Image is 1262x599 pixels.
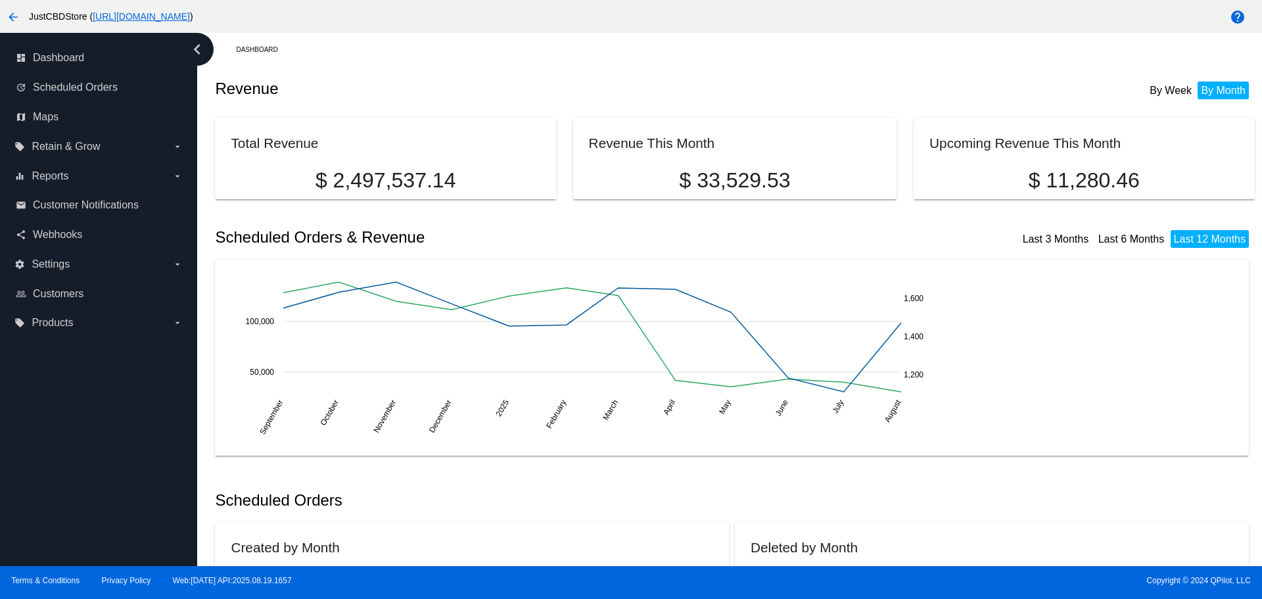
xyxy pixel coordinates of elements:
[494,398,511,418] text: 2025
[1098,233,1165,245] a: Last 6 Months
[231,540,339,555] h2: Created by Month
[14,259,25,270] i: settings
[231,168,540,193] p: $ 2,497,537.14
[16,82,26,93] i: update
[102,576,151,585] a: Privacy Policy
[29,11,193,22] span: JustCBDStore ( )
[33,52,84,64] span: Dashboard
[173,576,292,585] a: Web:[DATE] API:2025.08.19.1657
[774,398,790,418] text: June
[11,576,80,585] a: Terms & Conditions
[16,224,183,245] a: share Webhooks
[1198,82,1249,99] li: By Month
[16,289,26,299] i: people_outline
[33,288,83,300] span: Customers
[1174,233,1246,245] a: Last 12 Months
[250,368,275,377] text: 50,000
[427,398,454,434] text: December
[1230,9,1246,25] mat-icon: help
[1023,233,1089,245] a: Last 3 Months
[662,398,678,416] text: April
[172,141,183,152] i: arrow_drop_down
[718,398,733,416] text: May
[33,111,58,123] span: Maps
[16,112,26,122] i: map
[14,141,25,152] i: local_offer
[16,77,183,98] a: update Scheduled Orders
[319,398,340,427] text: October
[372,398,398,434] text: November
[236,39,289,60] a: Dashboard
[831,398,846,414] text: July
[16,107,183,128] a: map Maps
[93,11,190,22] a: [URL][DOMAIN_NAME]
[215,80,735,98] h2: Revenue
[601,398,620,421] text: March
[33,199,139,211] span: Customer Notifications
[904,294,923,303] text: 1,600
[32,170,68,182] span: Reports
[1146,82,1195,99] li: By Week
[904,332,923,341] text: 1,400
[929,168,1238,193] p: $ 11,280.46
[16,283,183,304] a: people_outline Customers
[14,318,25,328] i: local_offer
[215,228,735,247] h2: Scheduled Orders & Revenue
[258,398,285,436] text: September
[246,316,275,325] text: 100,000
[16,229,26,240] i: share
[215,491,735,510] h2: Scheduled Orders
[589,168,881,193] p: $ 33,529.53
[172,259,183,270] i: arrow_drop_down
[32,141,100,153] span: Retain & Grow
[33,82,118,93] span: Scheduled Orders
[589,135,715,151] h2: Revenue This Month
[172,171,183,181] i: arrow_drop_down
[883,398,903,424] text: August
[16,53,26,63] i: dashboard
[751,540,858,555] h2: Deleted by Month
[231,135,318,151] h2: Total Revenue
[545,398,569,430] text: February
[929,135,1121,151] h2: Upcoming Revenue This Month
[16,47,183,68] a: dashboard Dashboard
[172,318,183,328] i: arrow_drop_down
[14,171,25,181] i: equalizer
[187,39,208,60] i: chevron_left
[5,9,21,25] mat-icon: arrow_back
[33,229,82,241] span: Webhooks
[16,195,183,216] a: email Customer Notifications
[32,258,70,270] span: Settings
[32,317,73,329] span: Products
[16,200,26,210] i: email
[904,370,923,379] text: 1,200
[642,576,1251,585] span: Copyright © 2024 QPilot, LLC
